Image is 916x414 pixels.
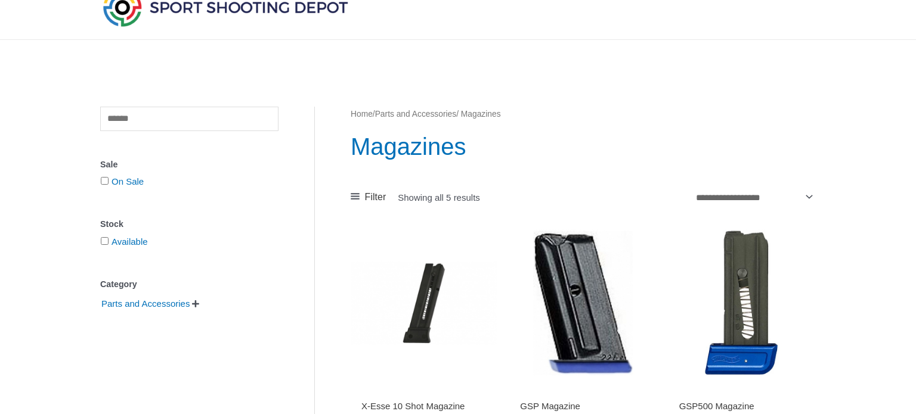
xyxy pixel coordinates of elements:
iframe: Customer reviews powered by Trustpilot [520,384,645,398]
a: On Sale [112,176,144,186]
nav: Breadcrumb [351,107,815,122]
a: Filter [351,188,386,206]
img: GSP Magazine .22 LR [509,229,656,376]
p: Showing all 5 results [398,193,480,202]
a: Home [351,110,373,119]
span:  [192,300,199,308]
h2: GSP500 Magazine [679,400,804,412]
input: On Sale [101,177,109,185]
h2: GSP Magazine [520,400,645,412]
h1: Magazines [351,130,815,163]
input: Available [101,237,109,245]
a: Parts and Accessories [100,298,191,308]
img: GSP500 Magazine [669,229,815,376]
div: Stock [100,216,278,233]
span: Filter [365,188,386,206]
div: Category [100,276,278,293]
a: Available [112,236,148,247]
img: X-Esse 10 Shot Magazine [351,229,497,376]
a: Parts and Accessories [375,110,457,119]
iframe: Customer reviews powered by Trustpilot [679,384,804,398]
h2: X-Esse 10 Shot Magazine [361,400,487,412]
iframe: Customer reviews powered by Trustpilot [361,384,487,398]
select: Shop order [691,187,815,207]
div: Sale [100,156,278,173]
span: Parts and Accessories [100,294,191,314]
